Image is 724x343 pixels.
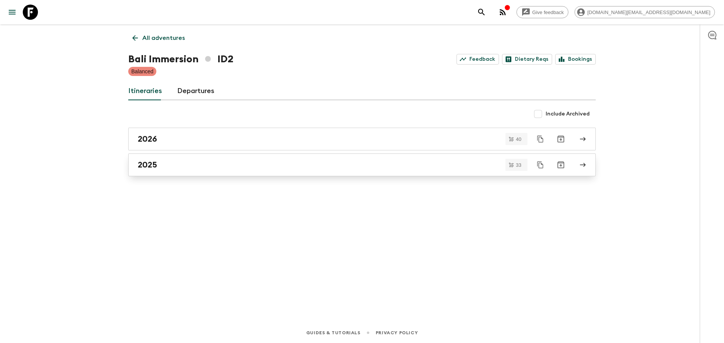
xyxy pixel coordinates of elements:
[512,137,526,142] span: 40
[128,128,596,150] a: 2026
[138,134,157,144] h2: 2026
[5,5,20,20] button: menu
[456,54,499,65] a: Feedback
[534,132,547,146] button: Duplicate
[128,153,596,176] a: 2025
[128,52,233,67] h1: Bali Immersion ID2
[512,163,526,168] span: 33
[138,160,157,170] h2: 2025
[128,82,162,100] a: Itineraries
[528,9,568,15] span: Give feedback
[553,157,568,172] button: Archive
[583,9,715,15] span: [DOMAIN_NAME][EMAIL_ADDRESS][DOMAIN_NAME]
[546,110,590,118] span: Include Archived
[574,6,715,18] div: [DOMAIN_NAME][EMAIL_ADDRESS][DOMAIN_NAME]
[142,33,185,43] p: All adventures
[177,82,214,100] a: Departures
[474,5,489,20] button: search adventures
[555,54,596,65] a: Bookings
[128,30,189,46] a: All adventures
[502,54,552,65] a: Dietary Reqs
[534,158,547,172] button: Duplicate
[516,6,568,18] a: Give feedback
[306,329,360,337] a: Guides & Tutorials
[376,329,418,337] a: Privacy Policy
[131,68,153,75] p: Balanced
[553,131,568,147] button: Archive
